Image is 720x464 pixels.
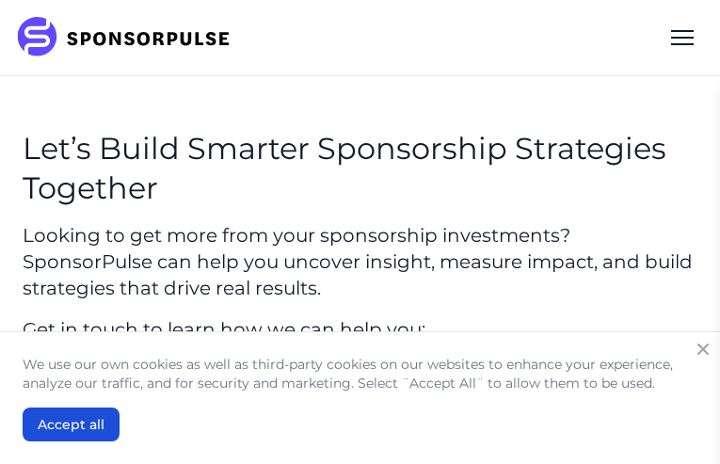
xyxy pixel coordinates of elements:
img: SponsorPulse [15,17,244,58]
button: Accept all [23,408,120,441]
iframe: Chat Widget [626,374,720,464]
p: Looking to get more from your sponsorship investments? SponsorPulse can help you uncover insight,... [23,222,697,301]
h1: Let’s Build Smarter Sponsorship Strategies Together [23,129,697,207]
p: We use our own cookies as well as third-party cookies on our websites to enhance your experience,... [23,355,697,392]
div: Menu [660,15,705,60]
button: Close [690,336,716,362]
p: Get in touch to learn how we can help you: [23,316,697,343]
